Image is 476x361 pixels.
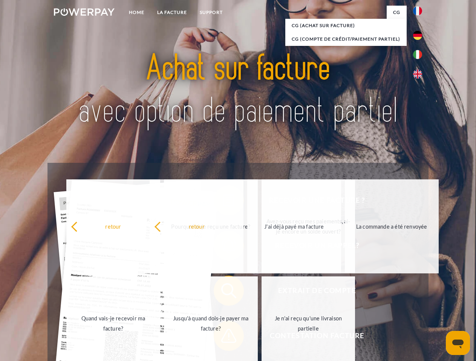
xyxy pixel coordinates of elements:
[71,313,156,334] div: Quand vais-je recevoir ma facture?
[71,221,156,231] div: retour
[122,6,151,19] a: Home
[252,221,337,231] div: J'ai déjà payé ma facture
[151,6,193,19] a: LA FACTURE
[413,50,422,59] img: it
[154,221,239,231] div: retour
[168,313,253,334] div: Jusqu'à quand dois-je payer ma facture?
[54,8,115,16] img: logo-powerpay-white.svg
[349,221,434,231] div: La commande a été renvoyée
[285,19,407,32] a: CG (achat sur facture)
[285,32,407,46] a: CG (Compte de crédit/paiement partiel)
[266,313,351,334] div: Je n'ai reçu qu'une livraison partielle
[72,36,404,144] img: title-powerpay_fr.svg
[413,70,422,79] img: en
[413,6,422,15] img: fr
[446,331,470,355] iframe: Bouton de lancement de la fenêtre de messagerie
[413,31,422,40] img: de
[387,6,407,19] a: CG
[193,6,229,19] a: Support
